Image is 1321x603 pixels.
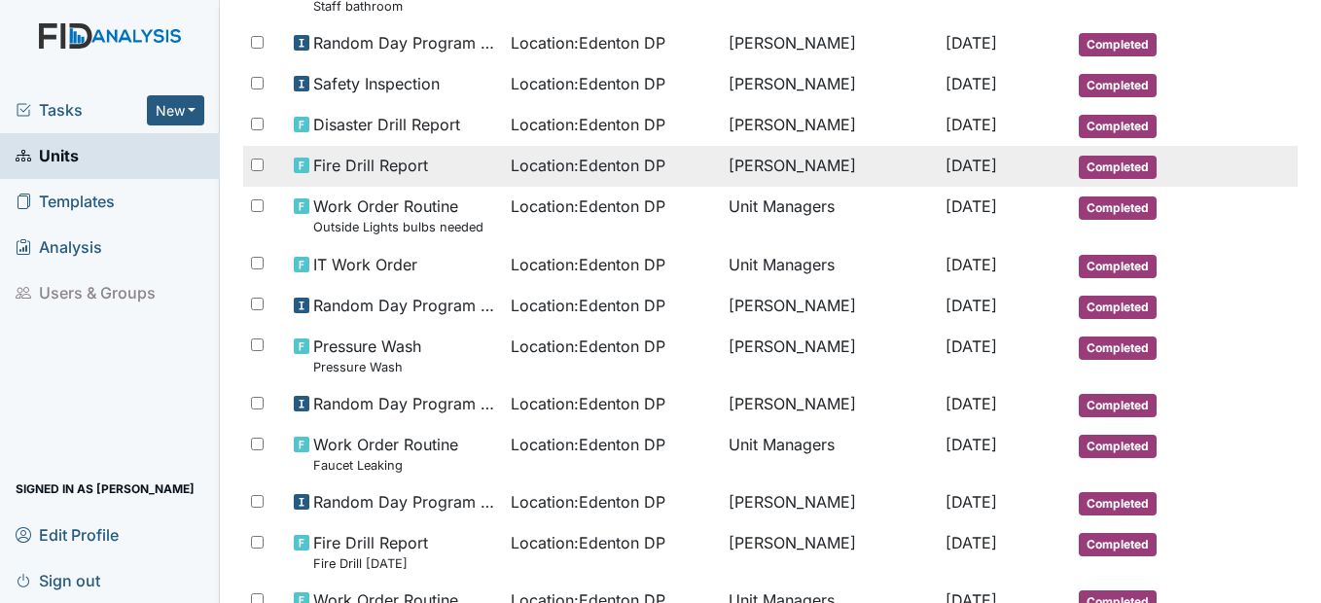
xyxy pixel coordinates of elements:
span: Location : Edenton DP [511,31,665,54]
td: [PERSON_NAME] [721,23,939,64]
td: [PERSON_NAME] [721,482,939,523]
td: Unit Managers [721,245,939,286]
a: Tasks [16,98,147,122]
span: Work Order Routine Faucet Leaking [313,433,458,475]
span: Edit Profile [16,519,119,550]
span: Analysis [16,232,102,263]
span: Location : Edenton DP [511,392,665,415]
span: Completed [1079,115,1157,138]
span: Completed [1079,435,1157,458]
span: [DATE] [946,394,997,413]
td: [PERSON_NAME] [721,146,939,187]
span: [DATE] [946,156,997,175]
td: [PERSON_NAME] [721,327,939,384]
span: [DATE] [946,337,997,356]
td: [PERSON_NAME] [721,523,939,581]
span: Completed [1079,296,1157,319]
span: Random Day Program Inspection [313,31,496,54]
td: [PERSON_NAME] [721,105,939,146]
td: [PERSON_NAME] [721,384,939,425]
span: Random Day Program Inspection [313,294,496,317]
span: Pressure Wash Pressure Wash [313,335,421,376]
span: Completed [1079,196,1157,220]
span: Completed [1079,33,1157,56]
span: Location : Edenton DP [511,195,665,218]
span: Completed [1079,394,1157,417]
span: IT Work Order [313,253,417,276]
span: [DATE] [946,115,997,134]
small: Faucet Leaking [313,456,458,475]
td: Unit Managers [721,425,939,482]
span: Random Day Program Inspection [313,490,496,514]
span: [DATE] [946,33,997,53]
span: Fire Drill Report [313,154,428,177]
span: Location : Edenton DP [511,253,665,276]
span: [DATE] [946,255,997,274]
span: Completed [1079,492,1157,515]
span: Location : Edenton DP [511,113,665,136]
span: [DATE] [946,435,997,454]
span: Location : Edenton DP [511,294,665,317]
span: Disaster Drill Report [313,113,460,136]
span: Fire Drill Report Fire Drill 6/16/2025 [313,531,428,573]
small: Pressure Wash [313,358,421,376]
span: Completed [1079,255,1157,278]
small: Fire Drill [DATE] [313,554,428,573]
span: Units [16,141,79,171]
span: Completed [1079,337,1157,360]
span: Completed [1079,156,1157,179]
span: Location : Edenton DP [511,531,665,554]
span: Completed [1079,533,1157,556]
td: [PERSON_NAME] [721,286,939,327]
span: Random Day Program Inspection [313,392,496,415]
span: Sign out [16,565,100,595]
span: Safety Inspection [313,72,440,95]
small: Outside Lights bulbs needed [313,218,483,236]
span: Location : Edenton DP [511,433,665,456]
td: Unit Managers [721,187,939,244]
span: Templates [16,187,115,217]
span: Location : Edenton DP [511,154,665,177]
span: Location : Edenton DP [511,72,665,95]
td: [PERSON_NAME] [721,64,939,105]
span: Location : Edenton DP [511,490,665,514]
span: [DATE] [946,196,997,216]
span: Work Order Routine Outside Lights bulbs needed [313,195,483,236]
span: Completed [1079,74,1157,97]
span: [DATE] [946,492,997,512]
span: Signed in as [PERSON_NAME] [16,474,195,504]
span: [DATE] [946,296,997,315]
button: New [147,95,205,125]
span: [DATE] [946,533,997,552]
span: [DATE] [946,74,997,93]
span: Location : Edenton DP [511,335,665,358]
